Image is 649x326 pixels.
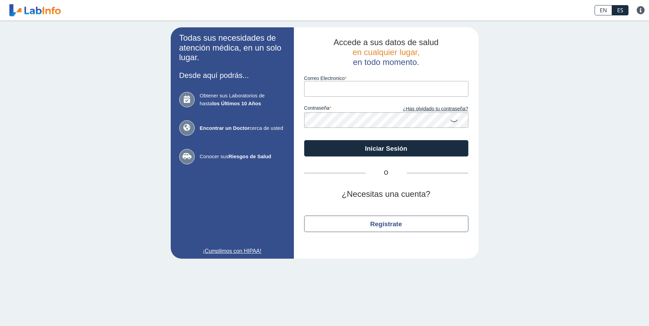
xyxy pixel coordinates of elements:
[588,299,641,318] iframe: Help widget launcher
[595,5,612,15] a: EN
[386,105,468,113] a: ¿Has olvidado tu contraseña?
[200,125,250,131] b: Encontrar un Doctor
[366,169,407,177] span: O
[352,47,419,57] span: en cualquier lugar,
[304,189,468,199] h2: ¿Necesitas una cuenta?
[304,105,386,113] label: contraseña
[200,153,285,161] span: Conocer sus
[334,38,439,47] span: Accede a sus datos de salud
[304,76,468,81] label: Correo Electronico
[179,71,285,80] h3: Desde aquí podrás...
[304,216,468,232] button: Regístrate
[353,57,419,67] span: en todo momento.
[212,100,261,106] b: los Últimos 10 Años
[179,247,285,255] a: ¡Cumplimos con HIPAA!
[612,5,628,15] a: ES
[304,140,468,157] button: Iniciar Sesión
[179,33,285,63] h2: Todas sus necesidades de atención médica, en un solo lugar.
[200,92,285,107] span: Obtener sus Laboratorios de hasta
[200,124,285,132] span: cerca de usted
[229,153,271,159] b: Riesgos de Salud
